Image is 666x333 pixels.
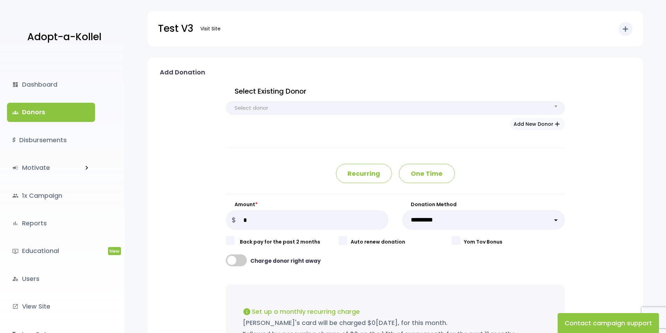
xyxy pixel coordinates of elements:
[83,164,91,172] i: keyboard_arrow_right
[12,248,19,254] i: ondemand_video
[27,28,101,46] p: Adopt-a-Kollel
[226,210,242,230] p: $
[558,313,659,333] button: Contact campaign support
[621,25,630,33] i: add
[12,81,19,88] i: dashboard
[108,247,121,255] span: New
[7,269,95,288] a: manage_accountsUsers
[553,120,561,128] span: add
[7,103,95,122] a: groupsDonors
[7,186,95,205] a: group1x Campaign
[7,214,95,233] a: bar_chartReports
[226,85,565,97] p: Select Existing Donor
[7,158,78,177] a: campaignMotivate
[226,201,389,208] label: Amount
[12,276,19,282] i: manage_accounts
[243,305,548,317] p: Set up a monthly recurring charge
[24,20,101,54] a: Adopt-a-Kollel
[336,164,392,183] p: Recurring
[510,118,565,130] button: Add New Donoradd
[12,135,16,145] i: $
[243,307,251,316] i: info
[351,238,452,246] label: Auto renew donation
[7,75,95,94] a: dashboardDashboard
[12,303,19,310] i: launch
[464,238,565,246] label: Yom Tov Bonus
[158,20,193,37] p: Test V3
[7,297,95,316] a: launchView Site
[250,257,321,265] b: Charge donor right away
[7,131,95,150] a: $Disbursements
[160,67,205,78] p: Add Donation
[243,317,548,328] p: [PERSON_NAME]'s card will be charged $ [DATE], for this month.
[7,241,95,260] a: ondemand_videoEducationalNew
[12,165,19,171] i: campaign
[12,109,19,116] span: groups
[12,193,19,199] i: group
[399,164,455,183] p: One Time
[618,22,632,36] button: add
[233,238,339,246] label: Back pay for the past 2 months
[372,318,375,327] span: 0
[197,22,224,36] a: Visit Site
[12,220,19,226] i: bar_chart
[402,201,565,208] label: Donation Method
[235,103,268,113] span: Select donor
